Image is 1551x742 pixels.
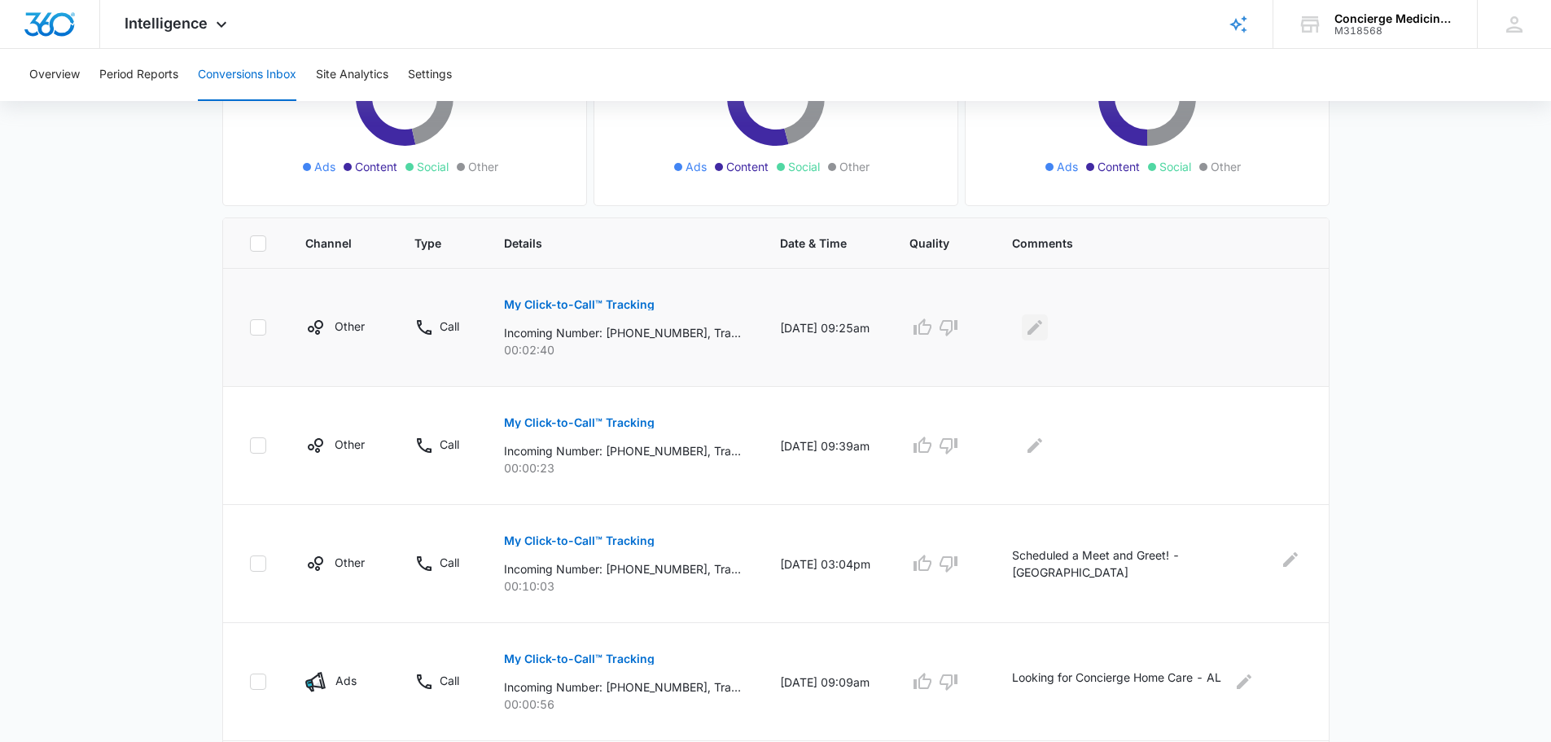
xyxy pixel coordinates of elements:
[504,560,741,577] p: Incoming Number: [PHONE_NUMBER], Tracking Number: [PHONE_NUMBER], Ring To: [PHONE_NUMBER], Caller...
[504,678,741,696] p: Incoming Number: [PHONE_NUMBER], Tracking Number: [PHONE_NUMBER], Ring To: [PHONE_NUMBER], Caller...
[1278,547,1302,573] button: Edit Comments
[504,459,741,476] p: 00:00:23
[504,417,655,428] p: My Click-to-Call™ Tracking
[780,235,847,252] span: Date & Time
[504,639,655,678] button: My Click-to-Call™ Tracking
[504,324,741,341] p: Incoming Number: [PHONE_NUMBER], Tracking Number: [PHONE_NUMBER], Ring To: [PHONE_NUMBER], Caller...
[335,436,365,453] p: Other
[1098,158,1140,175] span: Content
[504,442,741,459] p: Incoming Number: [PHONE_NUMBER], Tracking Number: [PHONE_NUMBER], Ring To: [PHONE_NUMBER], Caller...
[839,158,870,175] span: Other
[760,269,890,387] td: [DATE] 09:25am
[504,235,717,252] span: Details
[726,158,769,175] span: Content
[440,318,459,335] p: Call
[335,672,357,689] p: Ads
[1012,669,1221,695] p: Looking for Concierge Home Care - AL
[1159,158,1191,175] span: Social
[504,341,741,358] p: 00:02:40
[305,235,353,252] span: Channel
[504,521,655,560] button: My Click-to-Call™ Tracking
[414,235,441,252] span: Type
[1022,432,1048,459] button: Edit Comments
[335,554,365,571] p: Other
[504,696,741,713] p: 00:00:56
[760,505,890,623] td: [DATE] 03:04pm
[1022,314,1048,340] button: Edit Comments
[1012,547,1268,581] p: Scheduled a Meet and Greet! - [GEOGRAPHIC_DATA]
[99,49,178,101] button: Period Reports
[29,49,80,101] button: Overview
[1334,25,1453,37] div: account id
[504,577,741,595] p: 00:10:03
[335,318,365,335] p: Other
[760,623,890,741] td: [DATE] 09:09am
[316,49,388,101] button: Site Analytics
[760,387,890,505] td: [DATE] 09:39am
[909,235,949,252] span: Quality
[408,49,452,101] button: Settings
[314,158,335,175] span: Ads
[504,285,655,324] button: My Click-to-Call™ Tracking
[504,535,655,547] p: My Click-to-Call™ Tracking
[468,158,498,175] span: Other
[504,403,655,442] button: My Click-to-Call™ Tracking
[504,299,655,310] p: My Click-to-Call™ Tracking
[440,436,459,453] p: Call
[355,158,397,175] span: Content
[1231,669,1257,695] button: Edit Comments
[440,672,459,689] p: Call
[686,158,707,175] span: Ads
[198,49,296,101] button: Conversions Inbox
[788,158,820,175] span: Social
[125,15,208,32] span: Intelligence
[504,653,655,665] p: My Click-to-Call™ Tracking
[1334,12,1453,25] div: account name
[1012,235,1278,252] span: Comments
[1057,158,1078,175] span: Ads
[417,158,449,175] span: Social
[1211,158,1241,175] span: Other
[440,554,459,571] p: Call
